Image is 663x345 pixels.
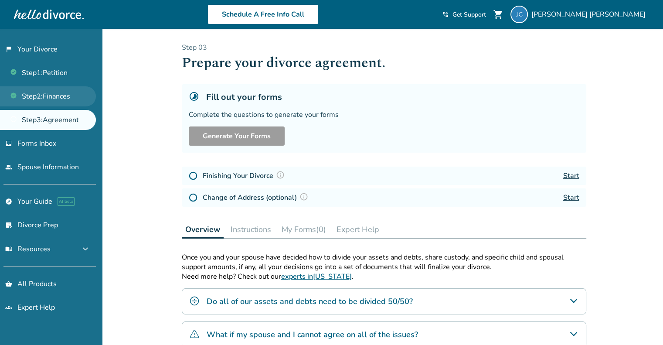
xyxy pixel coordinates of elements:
[5,246,12,253] span: menu_book
[182,272,586,281] p: Need more help? Check out our .
[182,221,224,239] button: Overview
[619,303,663,345] iframe: Chat Widget
[203,192,311,203] h4: Change of Address (optional)
[452,10,486,19] span: Get Support
[5,140,12,147] span: inbox
[510,6,528,23] img: jcchiu1@gmail.com
[276,171,285,179] img: Question Mark
[182,288,586,314] div: Do all of our assets and debts need to be divided 50/50?
[227,221,275,238] button: Instructions
[563,171,579,181] a: Start
[189,171,197,180] img: Not Started
[5,46,12,53] span: flag_2
[281,272,352,281] a: experts in[US_STATE]
[189,329,200,339] img: What if my spouse and I cannot agree on all of the issues?
[333,221,383,238] button: Expert Help
[207,329,418,340] h4: What if my spouse and I cannot agree on all of the issues?
[189,193,197,202] img: Not Started
[80,244,91,254] span: expand_more
[206,91,282,103] h5: Fill out your forms
[442,11,449,18] span: phone_in_talk
[442,10,486,19] a: phone_in_talkGet Support
[563,193,579,202] a: Start
[5,198,12,205] span: explore
[189,126,285,146] button: Generate Your Forms
[5,280,12,287] span: shopping_basket
[531,10,649,19] span: [PERSON_NAME] [PERSON_NAME]
[189,110,579,120] div: Complete the questions to generate your forms
[278,221,330,238] button: My Forms(0)
[5,222,12,229] span: list_alt_check
[203,170,287,181] h4: Finishing Your Divorce
[207,4,319,24] a: Schedule A Free Info Call
[189,296,200,306] img: Do all of our assets and debts need to be divided 50/50?
[58,197,75,206] span: AI beta
[493,9,503,20] span: shopping_cart
[5,164,12,171] span: people
[5,304,12,311] span: groups
[17,139,56,148] span: Forms Inbox
[182,253,586,272] p: Once you and your spouse have decided how to divide your assets and debts, share custody, and spe...
[207,296,413,307] h4: Do all of our assets and debts need to be divided 50/50?
[5,244,51,254] span: Resources
[182,52,586,74] h1: Prepare your divorce agreement.
[299,192,308,201] img: Question Mark
[182,43,586,52] p: Step 0 3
